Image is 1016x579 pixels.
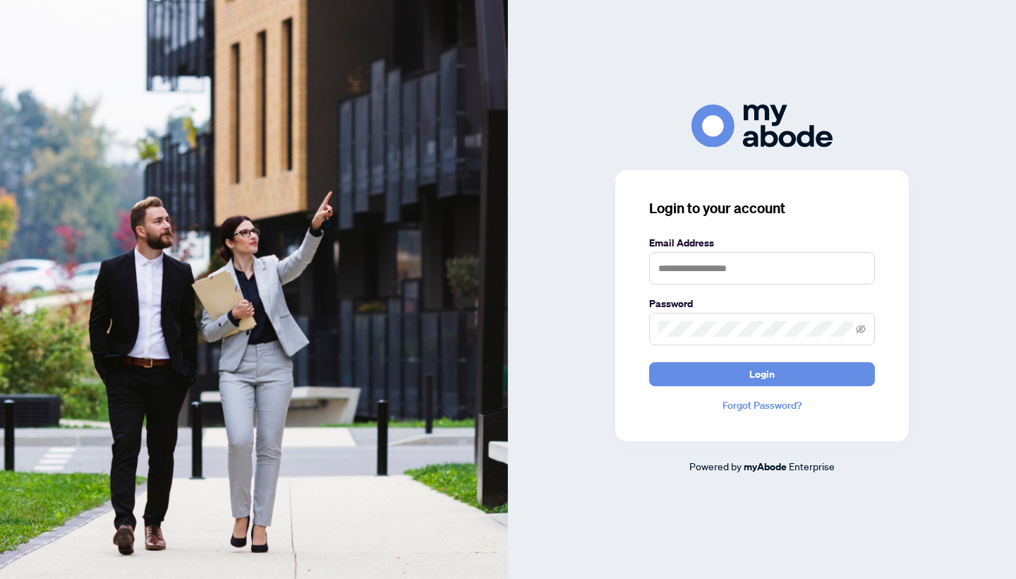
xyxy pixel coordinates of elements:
h3: Login to your account [649,198,875,218]
span: eye-invisible [856,324,866,334]
a: myAbode [744,459,787,474]
label: Email Address [649,235,875,251]
img: ma-logo [691,105,833,148]
span: Login [749,363,775,386]
span: Powered by [689,460,742,472]
span: Enterprise [789,460,835,472]
button: Login [649,362,875,386]
a: Forgot Password? [649,398,875,413]
label: Password [649,296,875,311]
